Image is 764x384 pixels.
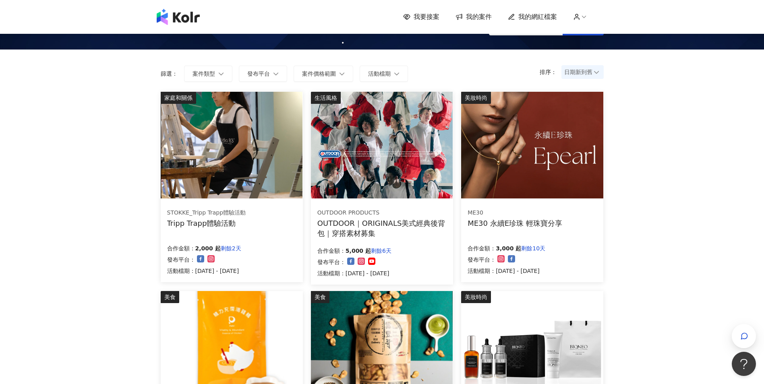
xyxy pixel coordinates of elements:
p: 3,000 起 [496,244,521,253]
p: 合作金額： [317,246,346,256]
a: 我的網紅檔案 [508,12,557,21]
p: 剩餘2天 [221,244,241,253]
div: STOKKE_Tripp Trapp體驗活動 [167,209,246,217]
p: 2,000 起 [195,244,221,253]
span: 發布平台 [247,70,270,77]
button: 發布平台 [239,66,287,82]
img: ME30 永續E珍珠 系列輕珠寶 [461,92,603,198]
div: 美妝時尚 [461,92,491,104]
p: 發布平台： [167,255,195,264]
span: 我要接案 [414,12,439,21]
p: 5,000 起 [346,246,371,256]
a: 我的案件 [456,12,492,21]
span: 我的網紅檔案 [518,12,557,21]
button: 活動檔期 [360,66,408,82]
img: 【OUTDOOR】ORIGINALS美式經典後背包M [311,92,453,198]
div: 美食 [161,291,179,303]
p: 發布平台： [317,257,346,267]
p: 活動檔期：[DATE] - [DATE] [167,266,241,276]
a: 我要接案 [403,12,439,21]
p: 排序： [540,69,561,75]
span: 活動檔期 [368,70,391,77]
div: 家庭和關係 [161,92,196,104]
div: ME30 永續E珍珠 輕珠寶分享 [468,218,562,228]
p: 合作金額： [167,244,195,253]
span: 我的案件 [466,12,492,21]
span: 日期新到舊 [564,66,601,78]
p: 發布平台： [468,255,496,264]
div: OUTDOOR｜ORIGINALS美式經典後背包｜穿搭素材募集 [317,218,447,238]
div: ME30 [468,209,562,217]
p: 篩選： [161,70,178,77]
p: 活動檔期：[DATE] - [DATE] [317,268,391,278]
img: 坐上tripp trapp、體驗專注繪畫創作 [161,92,302,198]
button: 案件類型 [184,66,232,82]
span: 案件類型 [193,70,215,77]
p: 合作金額： [468,244,496,253]
div: Tripp Trapp體驗活動 [167,218,246,228]
div: 生活風格 [311,92,341,104]
p: 活動檔期：[DATE] - [DATE] [468,266,545,276]
img: logo [157,9,200,25]
div: OUTDOOR PRODUCTS [317,209,446,217]
div: 美食 [311,291,329,303]
button: 案件價格範圍 [294,66,353,82]
p: 剩餘10天 [521,244,545,253]
div: 美妝時尚 [461,291,491,303]
p: 剩餘6天 [371,246,391,256]
span: 案件價格範圍 [302,70,336,77]
iframe: Help Scout Beacon - Open [732,352,756,376]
